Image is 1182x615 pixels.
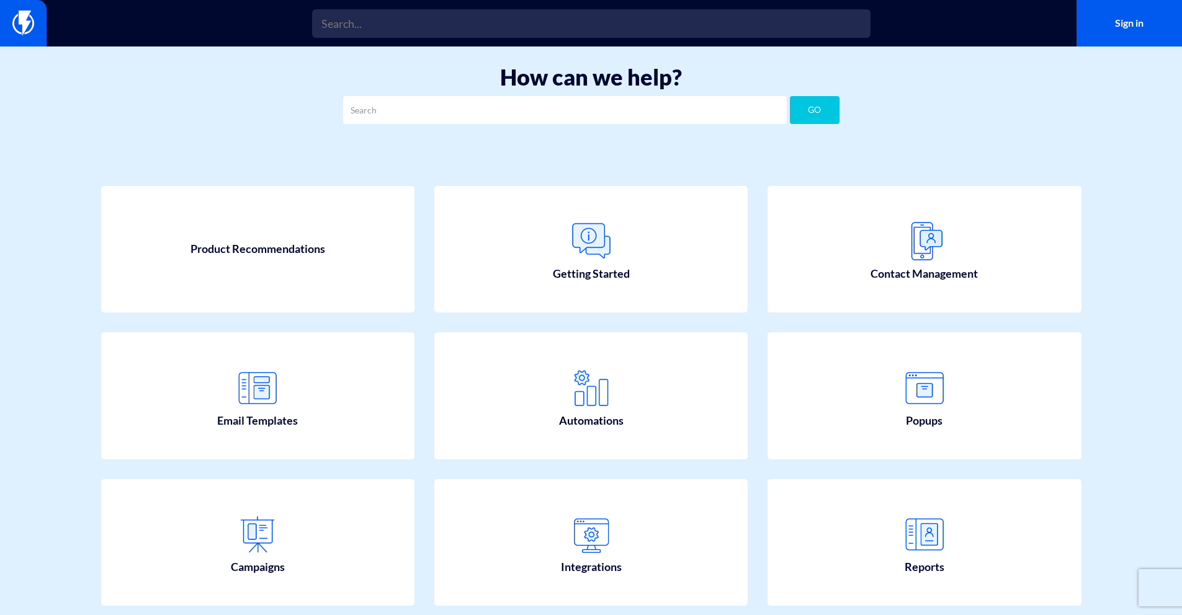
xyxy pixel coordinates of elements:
span: Integrations [561,559,622,575]
a: Contact Management [768,186,1081,313]
span: Popups [906,413,942,429]
a: Reports [768,479,1081,606]
a: Campaigns [101,479,415,606]
a: Integrations [434,479,748,606]
span: Campaigns [231,559,285,575]
h1: How can we help? [19,65,1163,90]
span: Email Templates [217,413,298,429]
button: GO [790,96,839,124]
a: Email Templates [101,332,415,459]
span: Reports [905,559,944,575]
a: Getting Started [434,186,748,313]
span: Contact Management [871,266,978,282]
span: Product Recommendations [190,241,325,257]
span: Automations [559,413,624,429]
a: Popups [768,332,1081,459]
a: Product Recommendations [101,186,415,313]
input: Search... [312,9,871,38]
span: Getting Started [553,266,630,282]
input: Search [343,96,787,124]
a: Automations [434,332,748,459]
